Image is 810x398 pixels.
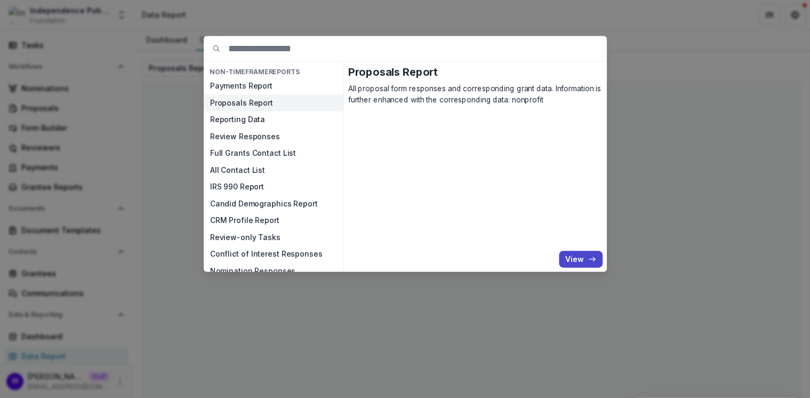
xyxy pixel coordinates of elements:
button: Proposals Report [204,94,343,111]
button: Conflict of Interest Responses [204,246,343,262]
button: View [559,251,603,267]
button: Candid Demographics Report [204,195,343,212]
button: CRM Profile Report [204,212,343,229]
button: Payments Report [204,78,343,94]
button: Review-only Tasks [204,229,343,245]
button: Reporting Data [204,112,343,128]
p: All proposal form responses and corresponding grant data. Information is further enhanced with th... [348,83,602,105]
button: IRS 990 Report [204,179,343,195]
button: Review Responses [204,128,343,145]
button: Full Grants Contact List [204,145,343,162]
button: Nomination Responses [204,262,343,279]
h2: Proposals Report [348,66,602,79]
button: All Contact List [204,162,343,178]
h4: NON-TIMEFRAME Reports [204,66,343,78]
